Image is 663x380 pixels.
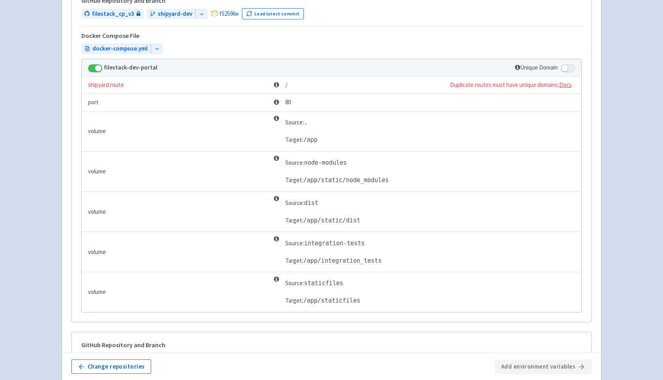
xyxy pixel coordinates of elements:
a: f52596e [219,10,239,17]
td: volume [82,232,272,272]
a: shipyard-dev [147,9,195,19]
td: Target: [285,132,317,149]
button: Add environment variables [495,359,592,374]
td: Source: [285,235,382,252]
span: /app/static/dist [303,217,360,224]
td: Target: [285,212,360,229]
td: Target: [285,292,360,310]
span: /app/integration_tests [303,257,382,264]
td: Source: [285,154,389,171]
h5: GitHub Repository and Branch [81,342,582,349]
span: docker-compose.yml [92,44,148,53]
span: /app/staticfiles [303,297,360,304]
span: node-modules [304,159,346,166]
td: port [82,94,272,111]
button: Load latest commit [242,8,304,19]
span: /app/static/node_modules [303,177,389,184]
button: Change repositories [71,359,151,374]
h5: Docker Compose File [81,32,139,40]
a: docker-compose.yml [81,43,151,54]
td: Source: [285,194,360,212]
a: filestack_cp_v3 [81,9,144,19]
td: shipyard.route [82,77,272,94]
td: Source: [285,114,317,132]
td: Source: [285,275,360,292]
span: filestack_cp_v3 [92,9,134,19]
a: Docs [559,81,572,88]
td: Target: [285,171,389,189]
span: staticfiles [304,280,343,287]
span: / [274,81,287,90]
span: integration-tests [304,240,365,247]
td: volume [82,151,272,192]
td: volume [82,272,272,312]
span: Unique Domain [515,64,558,71]
td: volume [82,111,272,152]
strong: filestack-dev-portal [104,64,157,71]
span: 80 [274,98,291,107]
td: Target: [285,252,382,269]
span: dist [304,199,318,207]
span: /app [303,136,317,143]
span: shipyard-dev [158,9,192,19]
td: volume [82,192,272,232]
span: Duplicate routes must have unique domains . [450,81,572,88]
span: . [304,119,307,126]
